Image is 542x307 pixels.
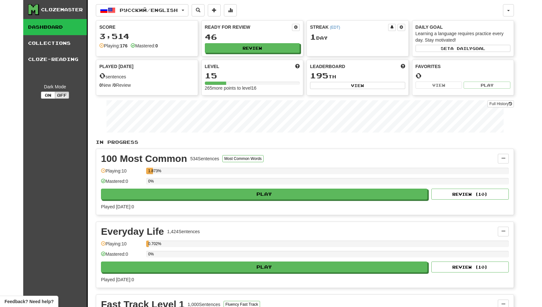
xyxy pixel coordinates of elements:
[28,84,82,90] div: Dark Mode
[101,227,164,236] div: Everyday Life
[416,24,511,30] div: Daily Goal
[101,262,427,272] button: Play
[120,43,127,48] strong: 176
[23,51,87,67] a: Cloze-Reading
[41,92,55,99] button: On
[99,71,105,80] span: 0
[431,262,509,272] button: Review (10)
[208,4,221,16] button: Add sentence to collection
[310,32,316,41] span: 1
[205,24,292,30] div: Ready for Review
[148,168,153,174] div: 1.873%
[96,4,188,16] button: Русский/English
[101,189,427,200] button: Play
[23,35,87,51] a: Collections
[310,63,345,70] span: Leaderboard
[416,82,462,89] button: View
[205,85,300,91] div: 265 more points to level 16
[5,298,54,305] span: Open feedback widget
[416,63,511,70] div: Favorites
[295,63,300,70] span: Score more points to level up
[310,33,405,41] div: Day
[310,71,328,80] span: 195
[450,46,472,51] span: a daily
[487,100,514,107] a: Full History
[55,92,69,99] button: Off
[401,63,405,70] span: This week in points, UTC
[101,241,143,251] div: Playing: 10
[101,277,134,282] span: Played [DATE]: 0
[99,82,195,88] div: New / Review
[101,204,134,209] span: Played [DATE]: 0
[101,251,143,262] div: Mastered: 0
[148,241,149,247] div: 0.702%
[205,72,300,80] div: 15
[222,155,264,162] button: Most Common Words
[464,82,510,89] button: Play
[99,24,195,30] div: Score
[167,228,200,235] div: 1,424 Sentences
[330,25,340,30] a: (EDT)
[99,83,102,88] strong: 0
[114,83,116,88] strong: 0
[101,178,143,189] div: Mastered: 0
[416,72,511,80] div: 0
[205,63,219,70] span: Level
[99,63,134,70] span: Played [DATE]
[23,19,87,35] a: Dashboard
[101,154,187,163] div: 100 Most Common
[41,6,83,13] div: Clozemaster
[431,189,509,200] button: Review (10)
[99,43,127,49] div: Playing:
[155,43,158,48] strong: 0
[120,7,178,13] span: Русский / English
[416,45,511,52] button: Seta dailygoal
[205,43,300,53] button: Review
[224,4,237,16] button: More stats
[310,24,388,30] div: Streak
[99,72,195,80] div: sentences
[99,32,195,40] div: 3,514
[96,139,514,145] p: In Progress
[416,30,511,43] div: Learning a language requires practice every day. Stay motivated!
[310,82,405,89] button: View
[310,72,405,80] div: th
[190,155,219,162] div: 534 Sentences
[101,168,143,178] div: Playing: 10
[131,43,158,49] div: Mastered:
[205,33,300,41] div: 46
[192,4,205,16] button: Search sentences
